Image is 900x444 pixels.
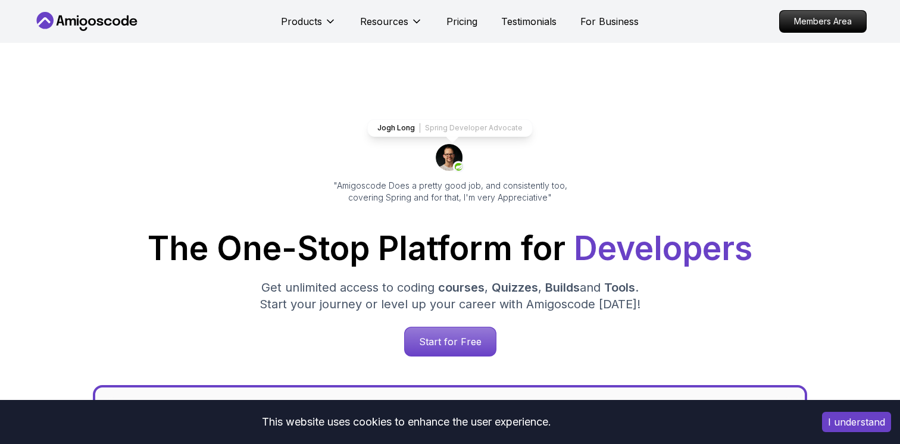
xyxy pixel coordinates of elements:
[317,180,583,204] p: "Amigoscode Does a pretty good job, and consistently too, covering Spring and for that, I'm very ...
[604,280,635,295] span: Tools
[492,280,538,295] span: Quizzes
[360,14,408,29] p: Resources
[501,14,557,29] a: Testimonials
[822,412,891,432] button: Accept cookies
[43,232,857,265] h1: The One-Stop Platform for
[574,229,752,268] span: Developers
[446,14,477,29] a: Pricing
[779,10,867,33] a: Members Area
[281,14,336,38] button: Products
[545,280,580,295] span: Builds
[405,327,496,356] p: Start for Free
[281,14,322,29] p: Products
[438,280,485,295] span: courses
[425,123,523,133] p: Spring Developer Advocate
[580,14,639,29] a: For Business
[250,279,650,312] p: Get unlimited access to coding , , and . Start your journey or level up your career with Amigosco...
[780,11,866,32] p: Members Area
[360,14,423,38] button: Resources
[404,327,496,357] a: Start for Free
[377,123,415,133] p: Jogh Long
[436,144,464,173] img: josh long
[9,409,804,435] div: This website uses cookies to enhance the user experience.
